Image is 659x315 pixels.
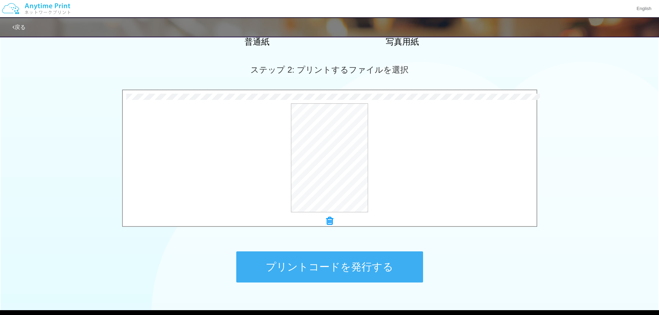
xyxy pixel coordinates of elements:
h2: 普通紙 [196,37,318,46]
button: プリントコードを発行する [236,251,423,282]
h2: 写真用紙 [342,37,463,46]
a: 戻る [12,24,26,30]
span: ステップ 2: プリントするファイルを選択 [250,65,408,74]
